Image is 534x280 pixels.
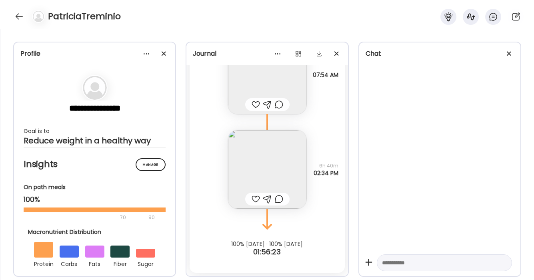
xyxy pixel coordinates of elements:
[24,126,166,136] div: Goal is to
[24,213,146,222] div: 70
[34,258,53,269] div: protein
[60,258,79,269] div: carbs
[28,228,162,236] div: Macronutrient Distribution
[20,49,169,58] div: Profile
[314,169,338,177] span: 02:34 PM
[136,158,166,171] div: Manage
[110,258,130,269] div: fiber
[228,130,306,209] img: images%2F8QygtFPpAmTw7D4uqevp7qT9u6n2%2FU1Dwsl72LOklGcKkPVzS%2F9zN9FWajfAUIUSAvElOp_240
[186,247,348,257] div: 01:56:23
[33,11,44,22] img: bg-avatar-default.svg
[193,49,341,58] div: Journal
[48,10,121,23] h4: PatriciaTreminio
[24,183,166,191] div: On path meals
[83,76,107,100] img: bg-avatar-default.svg
[186,241,348,247] div: 100% [DATE] · 100% [DATE]
[136,258,155,269] div: sugar
[24,158,166,170] h2: Insights
[85,258,104,269] div: fats
[366,49,514,58] div: Chat
[313,71,338,79] span: 07:54 AM
[314,162,338,169] span: 6h 40m
[24,195,166,204] div: 100%
[228,36,306,114] img: images%2F8QygtFPpAmTw7D4uqevp7qT9u6n2%2FsEc6dsbQq9Gfxi3Touzv%2FzyDPakkK3IY6QSTs5a06_240
[24,136,166,145] div: Reduce weight in a healthy way
[148,213,156,222] div: 90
